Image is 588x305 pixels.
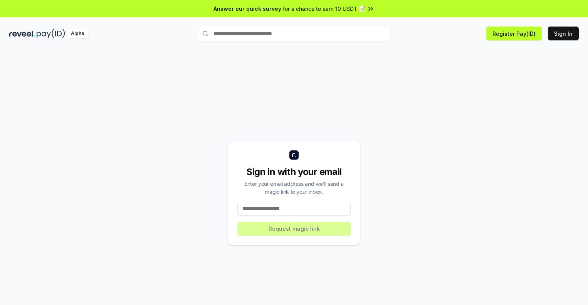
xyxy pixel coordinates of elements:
img: logo_small [289,150,299,160]
button: Register Pay(ID) [486,27,542,40]
span: for a chance to earn 10 USDT 📝 [283,5,365,13]
button: Sign In [548,27,579,40]
div: Enter your email address and we’ll send a magic link to your inbox. [237,180,351,196]
div: Alpha [67,29,88,38]
img: reveel_dark [9,29,35,38]
span: Answer our quick survey [213,5,281,13]
div: Sign in with your email [237,166,351,178]
img: pay_id [37,29,65,38]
